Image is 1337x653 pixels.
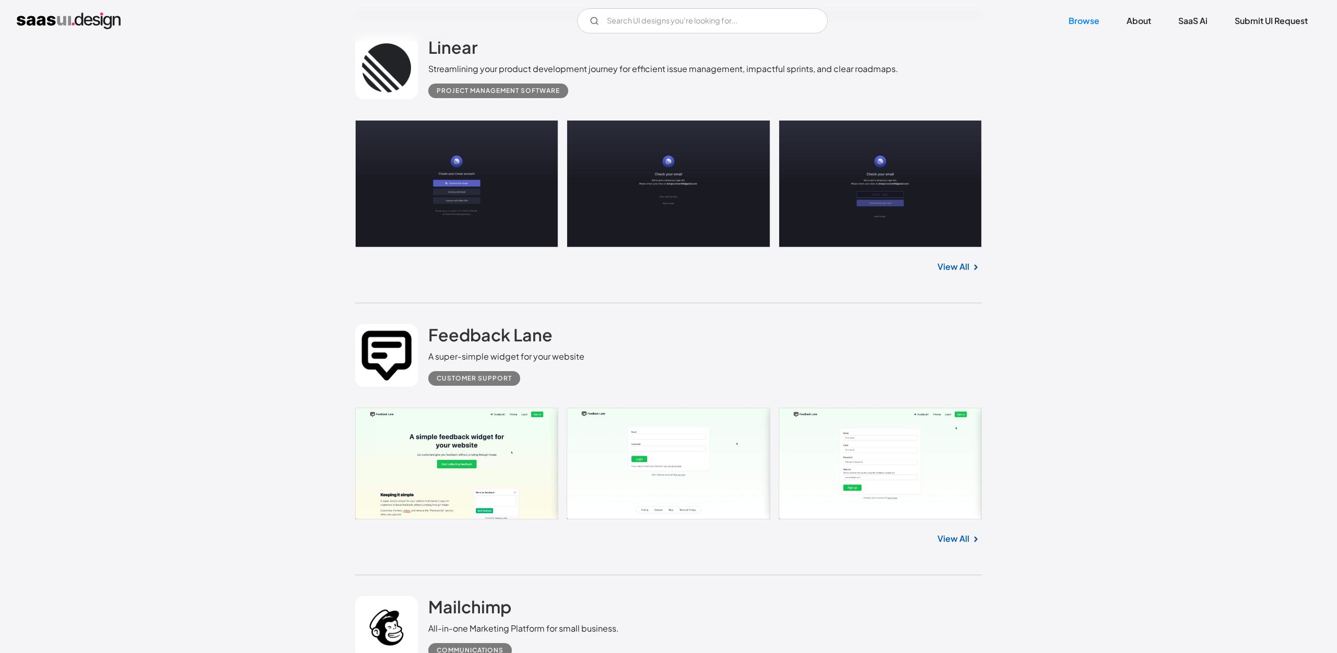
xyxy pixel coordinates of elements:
h2: Mailchimp [428,596,511,617]
a: View All [937,532,969,545]
a: Mailchimp [428,596,511,622]
div: All-in-one Marketing Platform for small business. [428,622,619,635]
div: Project Management Software [437,85,560,97]
div: Customer Support [437,372,512,385]
input: Search UI designs you're looking for... [577,8,828,33]
form: Email Form [577,8,828,33]
a: SaaS Ai [1166,9,1220,32]
a: Feedback Lane [428,324,553,350]
a: About [1114,9,1164,32]
h2: Feedback Lane [428,324,553,345]
a: View All [937,260,969,273]
div: A super-simple widget for your website [428,350,584,363]
a: home [17,13,121,29]
a: Linear [428,37,478,63]
a: Browse [1056,9,1112,32]
h2: Linear [428,37,478,57]
div: Streamlining your product development journey for efficient issue management, impactful sprints, ... [428,63,898,75]
a: Submit UI Request [1222,9,1320,32]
